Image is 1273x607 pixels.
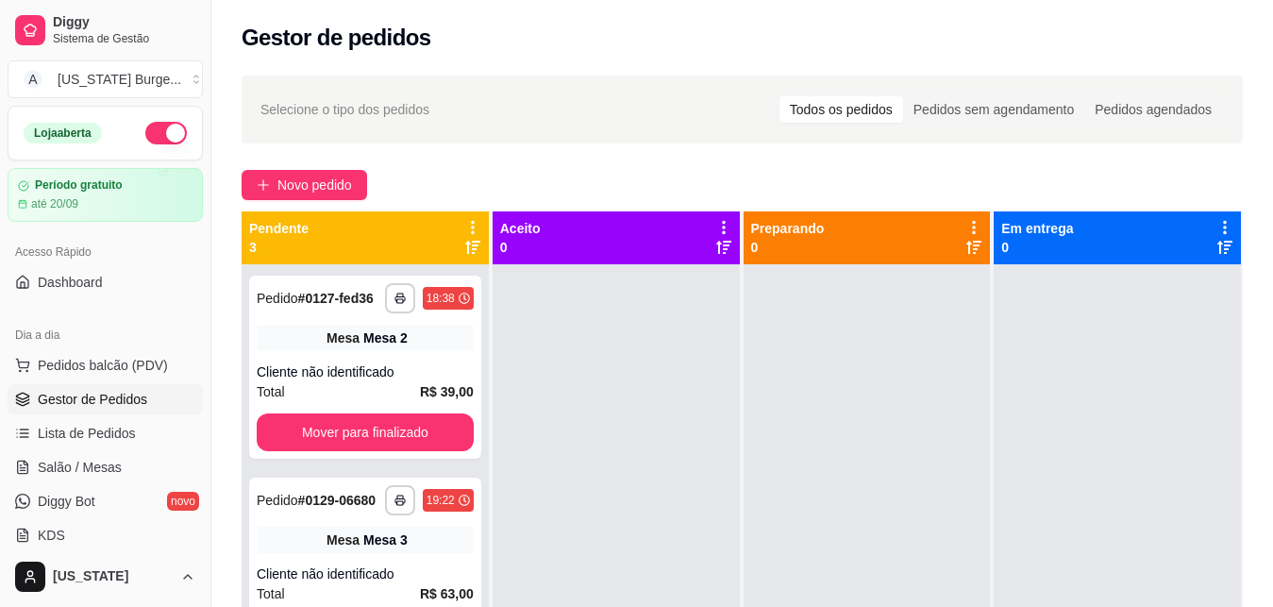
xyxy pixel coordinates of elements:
strong: # 0127-fed36 [298,291,374,306]
p: Pendente [249,219,309,238]
span: Pedido [257,291,298,306]
div: 19:22 [427,493,455,508]
strong: R$ 39,00 [420,384,474,399]
a: Gestor de Pedidos [8,384,203,414]
a: Dashboard [8,267,203,297]
div: Cliente não identificado [257,565,474,583]
span: Dashboard [38,273,103,292]
a: Diggy Botnovo [8,486,203,516]
p: Aceito [500,219,541,238]
span: Novo pedido [277,175,352,195]
span: plus [257,178,270,192]
strong: # 0129-06680 [298,493,377,508]
div: Pedidos agendados [1084,96,1222,123]
div: Loja aberta [24,123,102,143]
h2: Gestor de pedidos [242,23,431,53]
span: [US_STATE] [53,568,173,585]
button: [US_STATE] [8,554,203,599]
button: Mover para finalizado [257,413,474,451]
span: A [24,70,42,89]
div: 18:38 [427,291,455,306]
p: 0 [751,238,825,257]
div: [US_STATE] Burge ... [58,70,181,89]
button: Alterar Status [145,122,187,144]
p: Preparando [751,219,825,238]
span: KDS [38,526,65,545]
span: Sistema de Gestão [53,31,195,46]
button: Novo pedido [242,170,367,200]
span: Selecione o tipo dos pedidos [260,99,429,120]
a: Salão / Mesas [8,452,203,482]
article: até 20/09 [31,196,78,211]
span: Pedidos balcão (PDV) [38,356,168,375]
div: Dia a dia [8,320,203,350]
strong: R$ 63,00 [420,586,474,601]
span: Mesa [327,531,360,549]
a: Período gratuitoaté 20/09 [8,168,203,222]
a: Lista de Pedidos [8,418,203,448]
article: Período gratuito [35,178,123,193]
p: 0 [1001,238,1073,257]
div: Mesa 3 [363,531,408,549]
span: Total [257,583,285,604]
div: Pedidos sem agendamento [903,96,1084,123]
div: Mesa 2 [363,329,408,347]
a: DiggySistema de Gestão [8,8,203,53]
span: Mesa [327,329,360,347]
p: 0 [500,238,541,257]
div: Todos os pedidos [779,96,903,123]
div: Acesso Rápido [8,237,203,267]
span: Gestor de Pedidos [38,390,147,409]
button: Pedidos balcão (PDV) [8,350,203,380]
span: Lista de Pedidos [38,424,136,443]
span: Pedido [257,493,298,508]
div: Cliente não identificado [257,363,474,381]
p: 3 [249,238,309,257]
span: Total [257,381,285,402]
span: Salão / Mesas [38,458,122,477]
button: Select a team [8,60,203,98]
span: Diggy [53,14,195,31]
a: KDS [8,520,203,550]
span: Diggy Bot [38,492,95,511]
p: Em entrega [1001,219,1073,238]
